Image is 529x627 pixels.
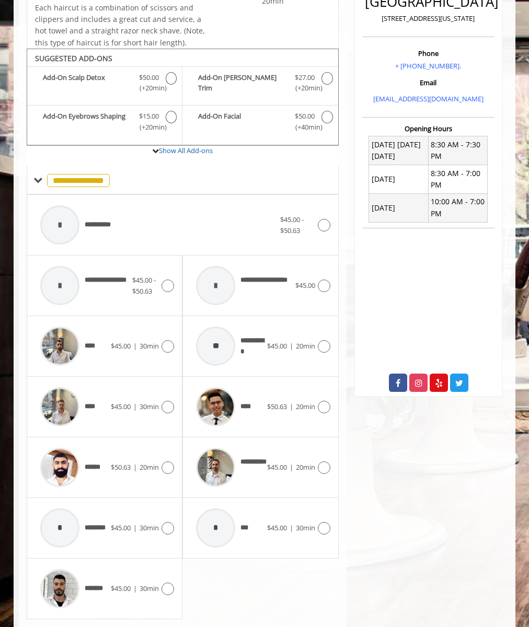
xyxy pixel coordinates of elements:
[280,215,304,235] span: $45.00 - $50.63
[373,94,484,103] a: [EMAIL_ADDRESS][DOMAIN_NAME]
[267,402,287,411] span: $50.63
[133,523,137,532] span: |
[139,72,159,83] span: $50.00
[369,136,428,165] td: [DATE] [DATE] [DATE]
[111,523,131,532] span: $45.00
[293,122,316,133] span: (+40min )
[290,462,293,472] span: |
[35,3,205,48] span: Each haircut is a combination of scissors and clippers and includes a great cut and service, a ho...
[133,402,137,411] span: |
[428,165,487,194] td: 8:30 AM - 7:00 PM
[140,584,159,593] span: 30min
[137,122,160,133] span: (+20min )
[365,13,492,24] p: [STREET_ADDRESS][US_STATE]
[395,61,461,71] a: + [PHONE_NUMBER].
[111,341,131,351] span: $45.00
[295,111,315,122] span: $50.00
[296,523,315,532] span: 30min
[188,72,332,97] label: Add-On Beard Trim
[137,83,160,94] span: (+20min )
[365,50,492,57] h3: Phone
[198,111,288,133] b: Add-On Facial
[27,49,339,146] div: The Made Man Haircut Add-onS
[198,72,288,94] b: Add-On [PERSON_NAME] Trim
[133,462,137,472] span: |
[296,341,315,351] span: 20min
[362,125,494,132] h3: Opening Hours
[43,111,132,133] b: Add-On Eyebrows Shaping
[267,341,287,351] span: $45.00
[140,341,159,351] span: 30min
[133,341,137,351] span: |
[267,462,287,472] span: $45.00
[111,462,131,472] span: $50.63
[111,584,131,593] span: $45.00
[267,523,287,532] span: $45.00
[296,402,315,411] span: 20min
[369,165,428,194] td: [DATE]
[296,462,315,472] span: 20min
[139,111,159,122] span: $15.00
[369,193,428,222] td: [DATE]
[290,402,293,411] span: |
[43,72,132,94] b: Add-On Scalp Detox
[140,402,159,411] span: 30min
[428,136,487,165] td: 8:30 AM - 7:30 PM
[132,275,156,296] span: $45.00 - $50.63
[133,584,137,593] span: |
[32,72,177,97] label: Add-On Scalp Detox
[32,111,177,135] label: Add-On Eyebrows Shaping
[290,341,293,351] span: |
[140,462,159,472] span: 20min
[290,523,293,532] span: |
[188,111,332,135] label: Add-On Facial
[140,523,159,532] span: 30min
[159,146,213,155] a: Show All Add-ons
[295,72,315,83] span: $27.00
[295,281,315,290] span: $45.00
[365,79,492,86] h3: Email
[111,402,131,411] span: $45.00
[428,193,487,222] td: 10:00 AM - 7:00 PM
[293,83,316,94] span: (+20min )
[35,53,112,63] b: SUGGESTED ADD-ONS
